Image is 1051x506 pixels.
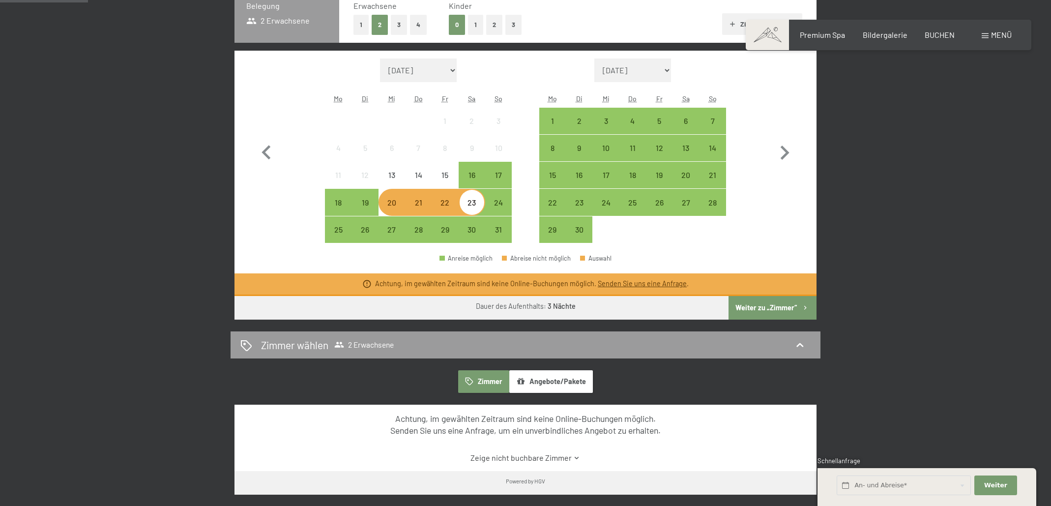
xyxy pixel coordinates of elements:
[459,189,485,215] div: Anreise möglich
[459,162,485,188] div: Anreise möglich
[593,144,618,169] div: 10
[353,15,369,35] button: 1
[352,199,377,223] div: 19
[433,171,457,196] div: 15
[325,189,351,215] div: Anreise möglich
[672,135,699,161] div: Anreise möglich
[566,135,592,161] div: Anreise möglich
[647,144,671,169] div: 12
[460,144,484,169] div: 9
[325,216,351,243] div: Mon Aug 25 2025
[379,216,405,243] div: Anreise möglich
[619,135,646,161] div: Anreise möglich
[701,144,725,169] div: 14
[628,94,637,103] abbr: Donnerstag
[592,108,619,134] div: Wed Sep 03 2025
[701,199,725,223] div: 28
[619,135,646,161] div: Thu Sep 11 2025
[502,255,571,262] div: Abreise nicht möglich
[567,199,591,223] div: 23
[352,144,377,169] div: 5
[449,1,472,10] span: Kinder
[432,189,458,215] div: Fri Aug 22 2025
[410,15,427,35] button: 4
[379,162,405,188] div: Wed Aug 13 2025
[325,135,351,161] div: Anreise nicht möglich
[353,1,397,10] span: Erwachsene
[701,117,725,142] div: 7
[468,94,475,103] abbr: Samstag
[593,171,618,196] div: 17
[486,171,511,196] div: 17
[432,189,458,215] div: Anreise möglich
[566,189,592,215] div: Tue Sep 23 2025
[486,117,511,142] div: 3
[334,94,343,103] abbr: Montag
[372,15,388,35] button: 2
[380,226,404,250] div: 27
[433,144,457,169] div: 8
[405,189,432,215] div: Thu Aug 21 2025
[592,162,619,188] div: Wed Sep 17 2025
[326,144,350,169] div: 4
[432,216,458,243] div: Fri Aug 29 2025
[485,162,512,188] div: Sun Aug 17 2025
[672,108,699,134] div: Anreise möglich
[592,162,619,188] div: Anreise möglich
[619,162,646,188] div: Thu Sep 18 2025
[567,226,591,250] div: 30
[485,135,512,161] div: Sun Aug 10 2025
[485,108,512,134] div: Anreise nicht möglich
[432,135,458,161] div: Anreise nicht möglich
[326,171,350,196] div: 11
[486,199,511,223] div: 24
[672,189,699,215] div: Anreise möglich
[984,481,1007,490] span: Weiter
[646,189,672,215] div: Anreise möglich
[567,144,591,169] div: 9
[495,94,502,103] abbr: Sonntag
[647,117,671,142] div: 5
[540,117,565,142] div: 1
[509,370,593,393] button: Angebote/Pakete
[460,171,484,196] div: 16
[539,108,566,134] div: Mon Sep 01 2025
[539,216,566,243] div: Mon Sep 29 2025
[701,171,725,196] div: 21
[325,135,351,161] div: Mon Aug 04 2025
[566,216,592,243] div: Tue Sep 30 2025
[620,171,645,196] div: 18
[673,117,698,142] div: 6
[673,171,698,196] div: 20
[598,279,687,288] a: Senden Sie uns eine Anfrage
[325,216,351,243] div: Anreise möglich
[646,135,672,161] div: Anreise möglich
[432,135,458,161] div: Fri Aug 08 2025
[380,144,404,169] div: 6
[540,226,565,250] div: 29
[800,30,845,39] a: Premium Spa
[252,413,799,437] div: Achtung, im gewählten Zeitraum sind keine Online-Buchungen möglich. Senden Sie uns eine Anfrage, ...
[647,199,671,223] div: 26
[672,162,699,188] div: Sat Sep 20 2025
[379,135,405,161] div: Anreise nicht möglich
[486,226,511,250] div: 31
[459,135,485,161] div: Anreise nicht möglich
[593,117,618,142] div: 3
[566,108,592,134] div: Tue Sep 02 2025
[459,108,485,134] div: Sat Aug 02 2025
[432,162,458,188] div: Anreise nicht möglich
[646,108,672,134] div: Fri Sep 05 2025
[646,162,672,188] div: Anreise möglich
[566,162,592,188] div: Tue Sep 16 2025
[252,59,281,243] button: Vorheriger Monat
[391,15,407,35] button: 3
[459,189,485,215] div: Sat Aug 23 2025
[442,94,448,103] abbr: Freitag
[405,189,432,215] div: Anreise möglich
[620,199,645,223] div: 25
[449,15,465,35] button: 0
[485,189,512,215] div: Sun Aug 24 2025
[460,226,484,250] div: 30
[619,108,646,134] div: Anreise möglich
